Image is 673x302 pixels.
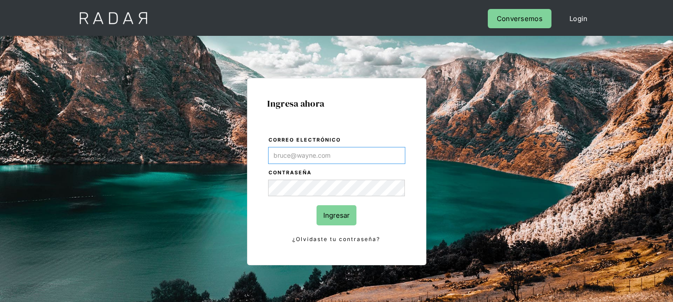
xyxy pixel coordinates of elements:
[560,9,597,28] a: Login
[268,234,405,244] a: ¿Olvidaste tu contraseña?
[269,168,405,177] label: Contraseña
[269,136,405,145] label: Correo electrónico
[268,147,405,164] input: bruce@wayne.com
[317,205,356,225] input: Ingresar
[268,99,406,108] h1: Ingresa ahora
[488,9,551,28] a: Conversemos
[268,135,406,245] form: Login Form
